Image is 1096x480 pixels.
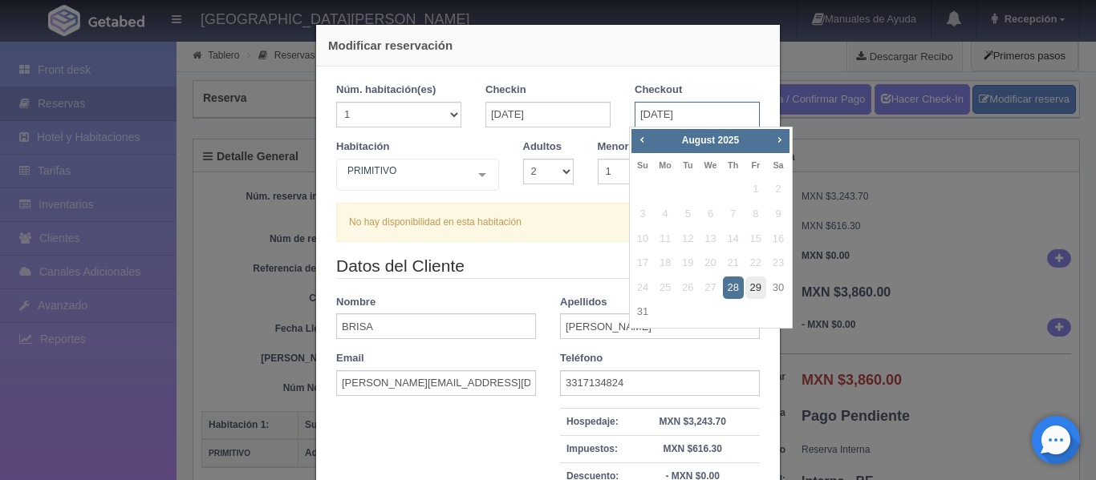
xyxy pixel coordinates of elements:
span: PRIMITIVO [343,163,466,179]
span: 12 [677,228,698,251]
label: Núm. habitación(es) [336,83,436,98]
label: Menores [598,139,640,155]
span: Prev [635,133,648,146]
th: Hospedaje: [560,408,625,435]
span: Sunday [637,160,648,170]
span: August [682,135,715,146]
input: DD-MM-AAAA [635,102,760,127]
span: 13 [700,228,721,251]
label: Checkin [485,83,526,98]
label: Habitación [336,139,389,155]
span: Saturday [773,160,783,170]
input: Seleccionar hab. [343,163,353,188]
th: Impuestos: [560,435,625,462]
span: 21 [723,252,744,275]
span: 8 [745,203,766,226]
span: Tuesday [683,160,692,170]
span: 24 [632,276,653,300]
legend: Datos del Cliente [336,254,760,279]
span: Friday [751,160,760,170]
span: 2025 [717,135,739,146]
span: 6 [700,203,721,226]
label: Nombre [336,295,375,310]
span: Monday [659,160,672,170]
a: 29 [745,276,766,300]
span: 4 [655,203,676,226]
span: 11 [655,228,676,251]
span: 18 [655,252,676,275]
a: 30 [768,276,789,300]
span: Thursday [728,160,738,170]
span: 3 [632,203,653,226]
div: No hay disponibilidad en esta habitación [336,203,760,242]
strong: MXN $616.30 [663,443,721,454]
span: 9 [768,203,789,226]
span: 15 [745,228,766,251]
span: 26 [677,276,698,300]
span: 16 [768,228,789,251]
a: 28 [723,276,744,300]
span: 19 [677,252,698,275]
span: 17 [632,252,653,275]
h4: Modificar reservación [328,37,768,54]
label: Email [336,351,364,366]
span: 23 [768,252,789,275]
span: 14 [723,228,744,251]
span: Wednesday [704,160,716,170]
span: 20 [700,252,721,275]
label: Teléfono [560,351,603,366]
label: Adultos [523,139,562,155]
span: 22 [745,252,766,275]
a: Prev [633,131,651,148]
span: 2 [768,178,789,201]
span: 7 [723,203,744,226]
a: 31 [632,301,653,324]
span: Next [773,133,785,146]
span: 1 [745,178,766,201]
a: Next [771,131,789,148]
span: 25 [655,276,676,300]
label: Checkout [635,83,682,98]
label: Apellidos [560,295,607,310]
span: 27 [700,276,721,300]
strong: MXN $3,243.70 [659,416,725,427]
span: 5 [677,203,698,226]
input: DD-MM-AAAA [485,102,611,127]
span: 10 [632,228,653,251]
